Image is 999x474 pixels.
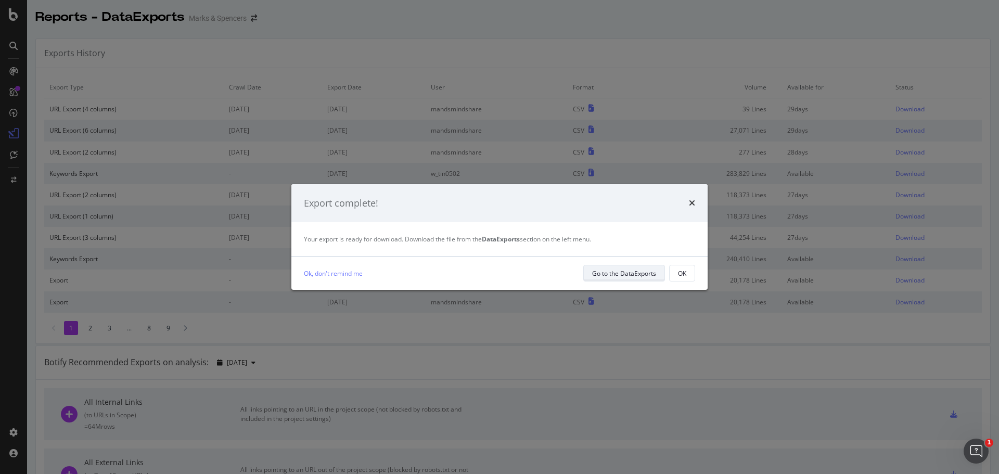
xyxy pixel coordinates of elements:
[964,439,989,464] iframe: Intercom live chat
[304,268,363,279] a: Ok, don't remind me
[482,235,520,244] strong: DataExports
[689,197,695,210] div: times
[583,265,665,281] button: Go to the DataExports
[669,265,695,281] button: OK
[678,269,686,278] div: OK
[985,439,993,447] span: 1
[304,235,695,244] div: Your export is ready for download. Download the file from the
[304,197,378,210] div: Export complete!
[291,184,708,290] div: modal
[482,235,591,244] span: section on the left menu.
[592,269,656,278] div: Go to the DataExports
